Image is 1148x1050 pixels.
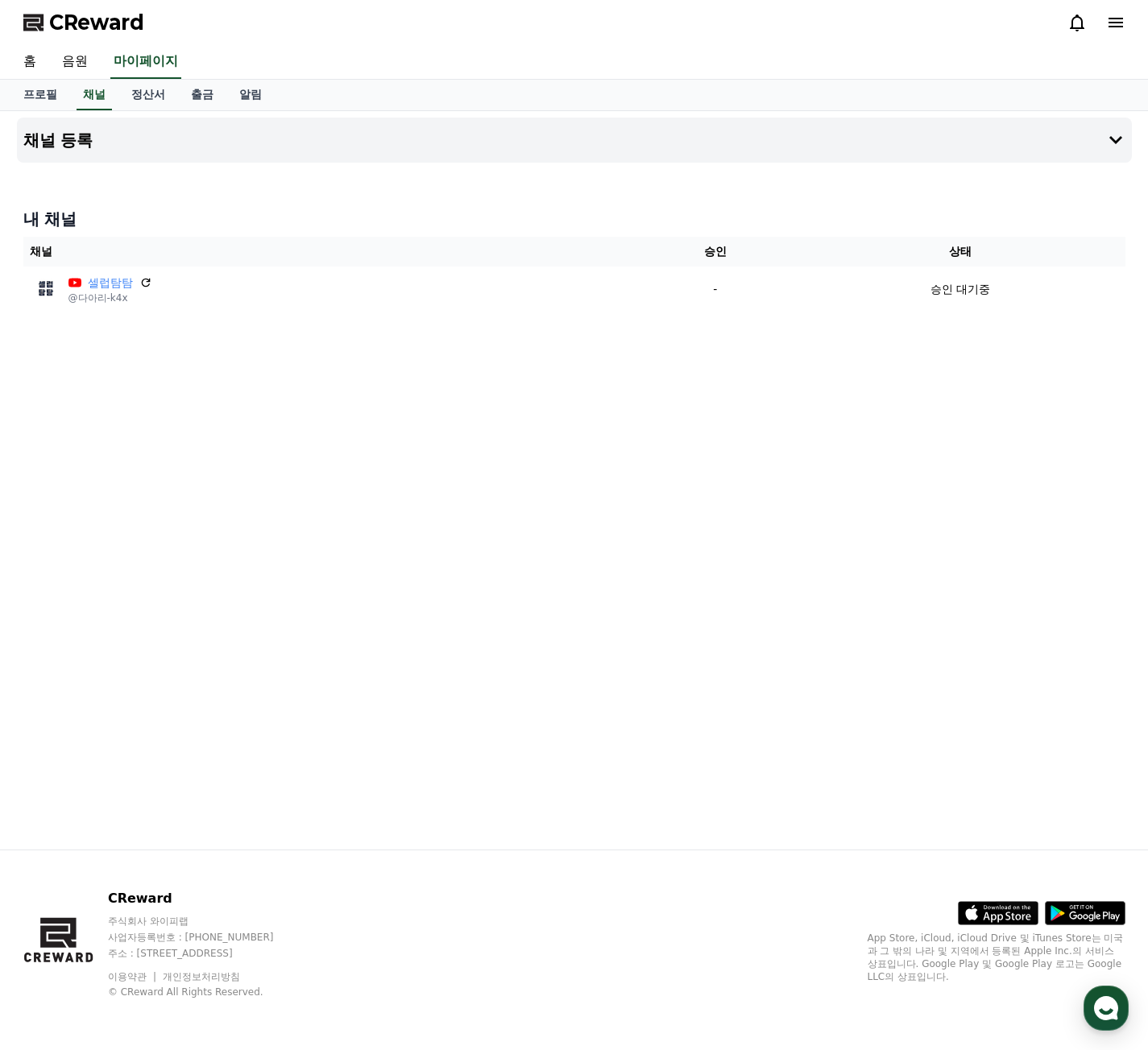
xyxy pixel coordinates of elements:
[49,45,101,79] a: 음원
[635,237,795,267] th: 승인
[930,281,990,298] p: 승인 대기중
[68,291,152,304] p: @다아리-k4x
[110,45,181,79] a: 마이페이지
[108,986,305,998] p: © CReward All Rights Reserved.
[77,80,112,110] a: 채널
[163,971,240,982] a: 개인정보처리방침
[795,237,1125,267] th: 상태
[118,80,178,110] a: 정산서
[23,131,93,149] h4: 채널 등록
[30,273,62,305] img: 셀럽탐탐
[108,971,159,982] a: 이용약관
[178,80,226,110] a: 출금
[23,10,144,35] a: CReward
[49,10,144,35] span: CReward
[10,80,70,110] a: 프로필
[88,275,133,291] a: 셀럽탐탐
[108,931,305,944] p: 사업자등록번호 : [PHONE_NUMBER]
[868,932,1125,983] p: App Store, iCloud, iCloud Drive 및 iTunes Store는 미국과 그 밖의 나라 및 지역에서 등록된 Apple Inc.의 서비스 상표입니다. Goo...
[23,237,636,267] th: 채널
[641,281,789,298] p: -
[226,80,275,110] a: 알림
[10,45,49,79] a: 홈
[108,889,305,908] p: CReward
[17,118,1132,163] button: 채널 등록
[108,915,305,928] p: 주식회사 와이피랩
[23,208,1125,230] h4: 내 채널
[108,947,305,960] p: 주소 : [STREET_ADDRESS]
